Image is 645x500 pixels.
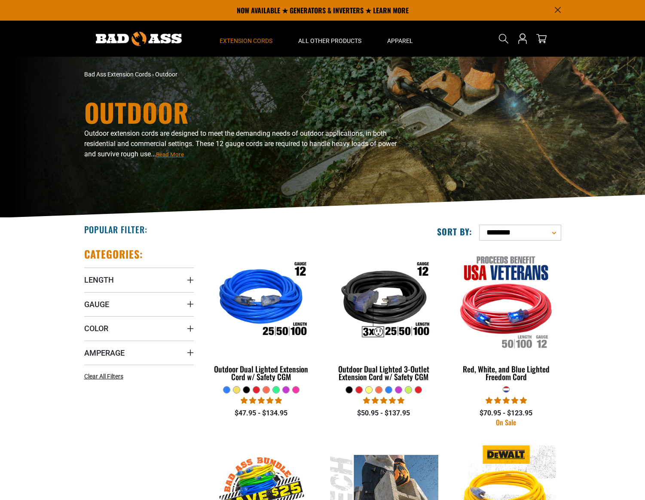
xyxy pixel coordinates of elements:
[451,408,561,418] div: $70.95 - $123.95
[84,71,151,78] a: Bad Ass Extension Cords
[451,365,561,381] div: Red, White, and Blue Lighted Freedom Cord
[84,275,114,285] span: Length
[84,129,397,158] span: Outdoor extension cords are designed to meet the demanding needs of outdoor applications, in both...
[84,299,109,309] span: Gauge
[207,408,316,418] div: $47.95 - $134.95
[84,348,125,358] span: Amperage
[207,365,316,381] div: Outdoor Dual Lighted Extension Cord w/ Safety CGM
[329,408,438,418] div: $50.95 - $137.95
[84,372,127,381] a: Clear All Filters
[207,252,315,351] img: Outdoor Dual Lighted Extension Cord w/ Safety CGM
[451,419,561,426] div: On Sale
[329,365,438,381] div: Outdoor Dual Lighted 3-Outlet Extension Cord w/ Safety CGM
[329,247,438,386] a: Outdoor Dual Lighted 3-Outlet Extension Cord w/ Safety CGM Outdoor Dual Lighted 3-Outlet Extensio...
[298,37,361,45] span: All Other Products
[374,21,426,57] summary: Apparel
[84,316,194,340] summary: Color
[84,224,147,235] h2: Popular Filter:
[220,37,272,45] span: Extension Cords
[84,247,144,261] h2: Categories:
[363,396,404,405] span: 4.80 stars
[437,226,472,237] label: Sort by:
[451,247,561,386] a: Red, White, and Blue Lighted Freedom Cord Red, White, and Blue Lighted Freedom Cord
[155,71,177,78] span: Outdoor
[156,151,184,158] span: Read More
[452,252,560,351] img: Red, White, and Blue Lighted Freedom Cord
[207,21,285,57] summary: Extension Cords
[207,247,316,386] a: Outdoor Dual Lighted Extension Cord w/ Safety CGM Outdoor Dual Lighted Extension Cord w/ Safety CGM
[84,373,123,380] span: Clear All Filters
[84,292,194,316] summary: Gauge
[96,32,182,46] img: Bad Ass Extension Cords
[84,99,398,125] h1: Outdoor
[84,70,398,79] nav: breadcrumbs
[486,396,527,405] span: 5.00 stars
[285,21,374,57] summary: All Other Products
[330,252,438,351] img: Outdoor Dual Lighted 3-Outlet Extension Cord w/ Safety CGM
[84,323,108,333] span: Color
[241,396,282,405] span: 4.81 stars
[497,32,510,46] summary: Search
[152,71,154,78] span: ›
[84,341,194,365] summary: Amperage
[387,37,413,45] span: Apparel
[84,268,194,292] summary: Length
